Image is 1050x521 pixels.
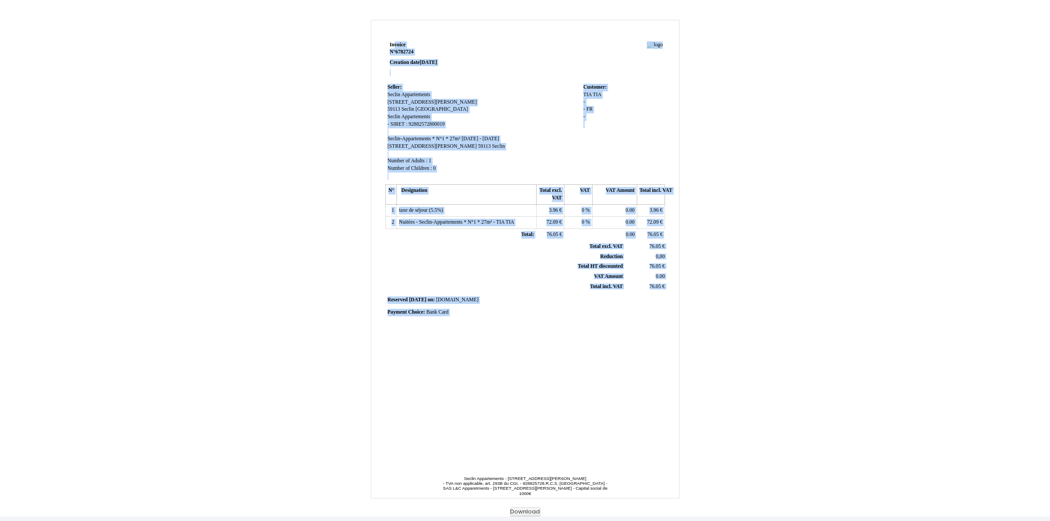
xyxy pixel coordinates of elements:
span: - TVA non applicable, art. 293B du CGI. - 928825728.R.C.S. [GEOGRAPHIC_DATA] - SAS L&C Apparetmen... [443,481,607,496]
span: taxe de séjour (5.5%) [399,207,443,213]
span: 0 [582,207,584,213]
span: Seller: [388,84,402,90]
span: Nuitées - Seclin-Appartements * N°1 * 27m² - TIA TIA [399,219,514,225]
span: Seclin Appartements - [STREET_ADDRESS][PERSON_NAME] [464,476,586,481]
img: logo [647,41,663,49]
td: 2 [385,217,396,229]
span: Reserved [388,297,408,303]
span: SIRET : 92882572800019 [390,121,445,127]
td: € [536,204,564,217]
td: % [564,217,592,229]
button: Download [510,507,541,517]
span: TIA [593,92,602,97]
strong: Creation date [390,60,437,65]
span: 76.05 [650,263,661,269]
td: 1 [385,204,396,217]
span: Invoice [390,42,406,48]
span: on: [428,297,435,303]
span: 0.00 [656,274,665,279]
span: 0 [582,219,584,225]
span: Total incl. VAT [590,284,623,289]
span: Seclin [401,106,414,112]
span: VAT Amount [594,274,623,279]
span: - [583,99,585,105]
th: N° [385,185,396,204]
td: € [637,229,665,241]
span: - [388,121,389,127]
span: Number of Adults : [388,158,428,164]
span: TIA [583,92,592,97]
span: 3.96 [549,207,558,213]
span: 1 [429,158,431,164]
span: Bank Card [426,309,448,315]
th: VAT [564,185,592,204]
span: 59113 [388,106,400,112]
span: Total: [521,232,534,237]
td: € [624,262,666,272]
span: - [583,114,585,120]
span: 72.09 [647,219,658,225]
span: 76.05 [650,244,661,249]
span: [DOMAIN_NAME] [436,297,478,303]
span: - [583,106,585,112]
span: Seclin-Appartements * N°1 * 27m² [388,136,460,142]
td: € [637,204,665,217]
span: Seclin Appartements [388,92,430,97]
span: [DATE] - [DATE] [462,136,499,142]
span: 72.09 [546,219,558,225]
span: Seclin Appartements [388,114,430,120]
span: Customer: [583,84,607,90]
span: 3.96 [650,207,658,213]
strong: N° [390,49,495,56]
td: € [536,229,564,241]
td: € [536,217,564,229]
span: Number of Children : [388,165,432,171]
span: 76.05 [647,232,659,237]
span: 76.05 [650,284,661,289]
span: 0.00 [626,207,635,213]
td: % [564,204,592,217]
span: [STREET_ADDRESS][PERSON_NAME] [388,99,477,105]
span: [DATE] [409,297,426,303]
span: 0.00 [626,232,635,237]
span: 0.00 [626,219,635,225]
span: [STREET_ADDRESS][PERSON_NAME] [388,143,477,149]
th: Designation [396,185,536,204]
span: 0 [433,165,436,171]
span: Payment Choice: [388,309,425,315]
span: 6782724 [396,49,414,55]
span: FR [587,106,593,112]
span: Total excl. VAT [590,244,623,249]
span: 76.05 [547,232,558,237]
td: € [624,242,666,251]
span: 59113 [478,143,491,149]
span: Reduction [600,254,623,259]
span: [GEOGRAPHIC_DATA] [415,106,468,112]
td: € [637,217,665,229]
th: Total excl. VAT [536,185,564,204]
th: VAT Amount [592,185,637,204]
span: Seclin [492,143,505,149]
span: [DATE] [420,60,437,65]
td: € [624,281,666,292]
span: Total HT discounted [578,263,623,269]
th: Total incl. VAT [637,185,665,204]
span: 0,00 [656,254,665,259]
